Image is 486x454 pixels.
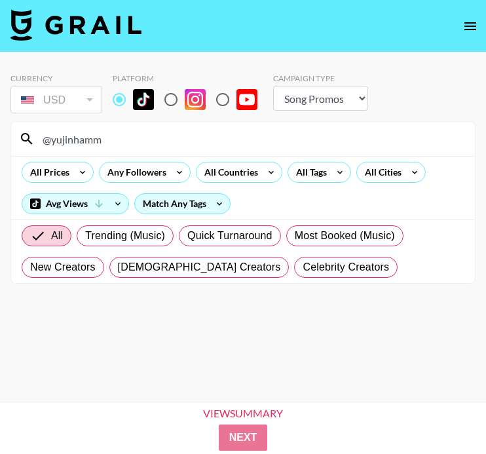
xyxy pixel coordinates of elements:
div: Currency is locked to USD [10,83,102,116]
img: Instagram [185,89,206,110]
input: Search by User Name [35,128,467,149]
div: Campaign Type [273,73,368,83]
div: All Prices [22,162,72,182]
div: Any Followers [100,162,169,182]
span: Quick Turnaround [187,228,272,244]
img: YouTube [236,89,257,110]
div: Avg Views [22,194,128,214]
div: All Tags [288,162,329,182]
span: New Creators [30,259,96,275]
img: Grail Talent [10,9,141,41]
div: View Summary [192,407,294,419]
span: All [51,228,63,244]
iframe: Drift Widget Chat Controller [421,388,470,438]
span: [DEMOGRAPHIC_DATA] Creators [118,259,281,275]
button: open drawer [457,13,483,39]
span: Celebrity Creators [303,259,389,275]
span: Most Booked (Music) [295,228,395,244]
button: Next [219,425,268,451]
img: TikTok [133,89,154,110]
div: All Cities [357,162,404,182]
div: Match Any Tags [135,194,230,214]
div: USD [13,88,100,111]
span: Trending (Music) [85,228,165,244]
div: Platform [113,73,268,83]
div: Currency [10,73,102,83]
div: All Countries [196,162,261,182]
